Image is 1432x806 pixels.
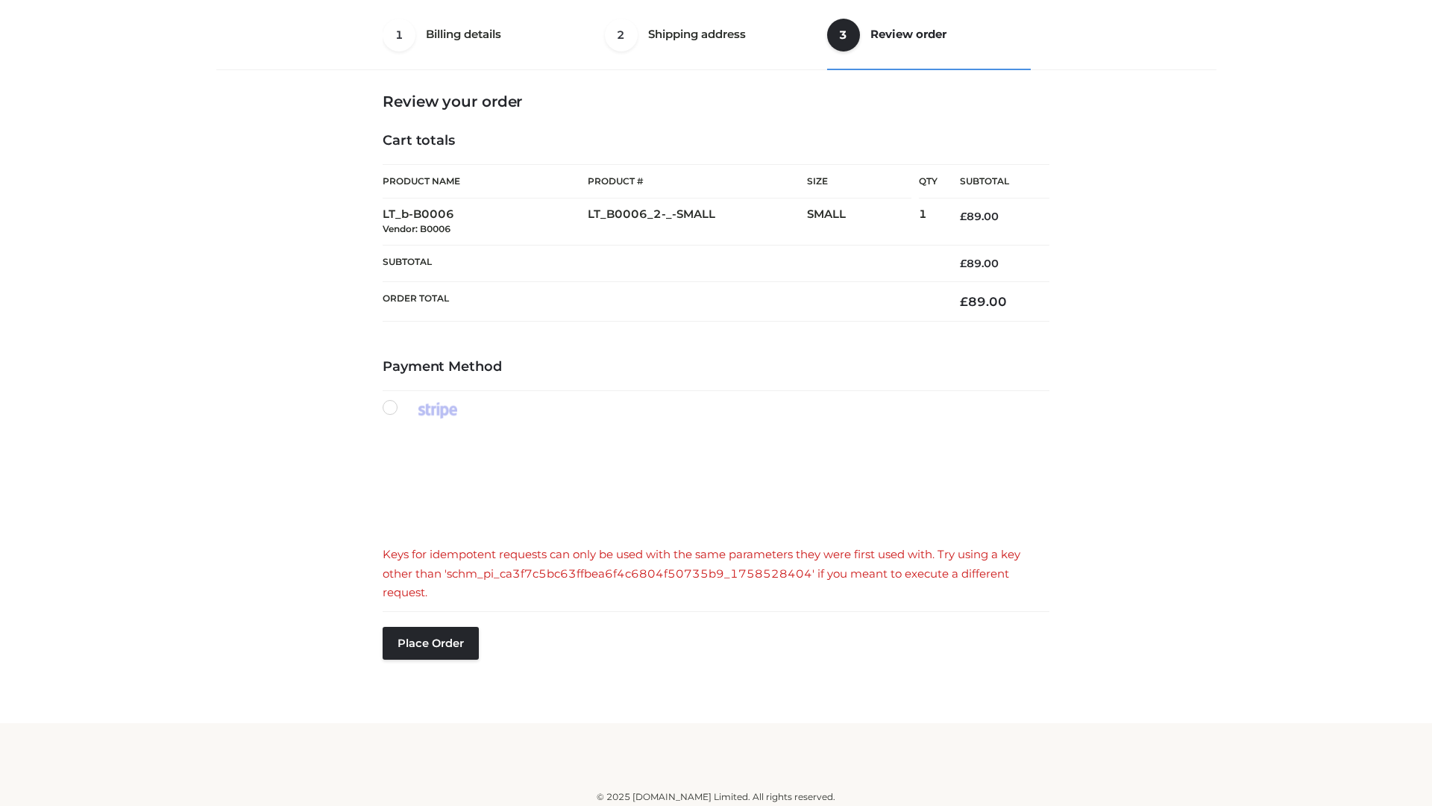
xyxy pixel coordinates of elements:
[919,199,938,246] td: 1
[938,165,1049,199] th: Subtotal
[807,165,911,199] th: Size
[380,434,1046,529] iframe: Secure payment input frame
[383,133,1049,149] h4: Cart totals
[588,199,807,246] td: LT_B0006_2-_-SMALL
[383,164,588,199] th: Product Name
[919,164,938,199] th: Qty
[383,245,938,281] th: Subtotal
[960,294,1007,309] bdi: 89.00
[960,257,967,270] span: £
[383,359,1049,375] h4: Payment Method
[383,282,938,322] th: Order Total
[383,627,479,660] button: Place order
[383,199,588,246] td: LT_b-B0006
[383,93,1049,110] h3: Review your order
[960,210,999,223] bdi: 89.00
[807,199,919,246] td: SMALL
[588,164,807,199] th: Product #
[960,210,967,223] span: £
[960,257,999,270] bdi: 89.00
[383,545,1049,602] div: Keys for idempotent requests can only be used with the same parameters they were first used with....
[383,223,450,234] small: Vendor: B0006
[222,790,1210,805] div: © 2025 [DOMAIN_NAME] Limited. All rights reserved.
[960,294,968,309] span: £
